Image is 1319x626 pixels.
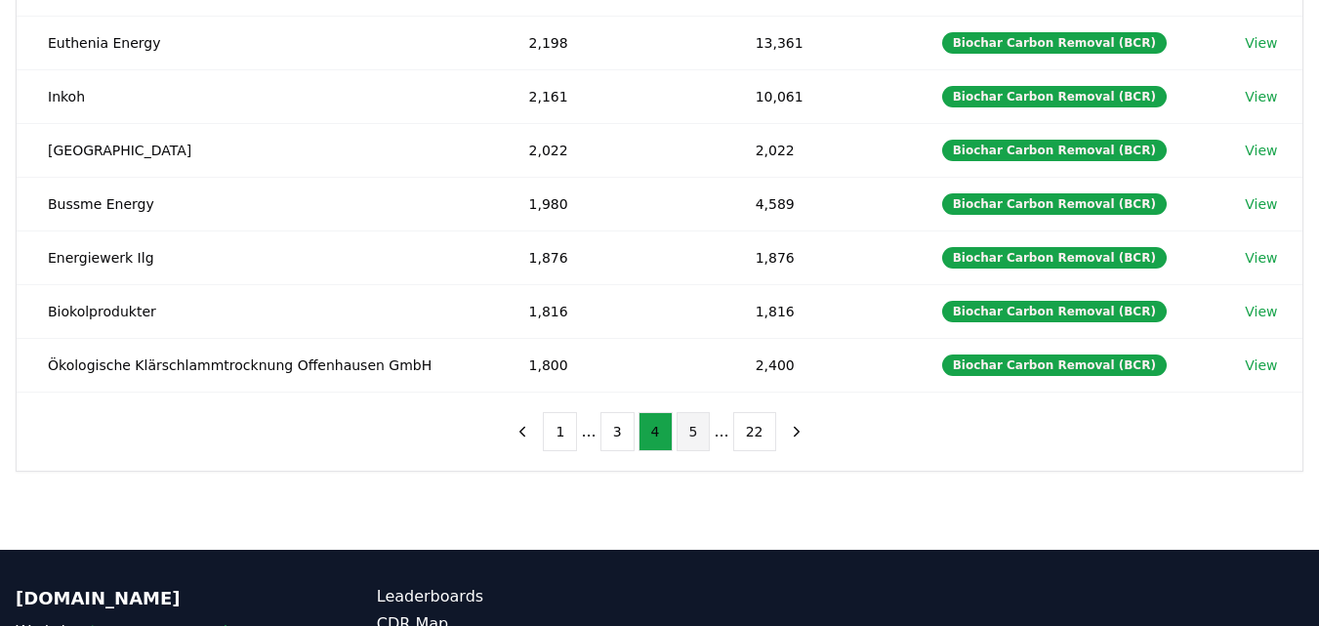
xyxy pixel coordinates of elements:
[942,140,1167,161] div: Biochar Carbon Removal (BCR)
[724,123,911,177] td: 2,022
[1245,302,1277,321] a: View
[1245,87,1277,106] a: View
[498,177,724,230] td: 1,980
[498,284,724,338] td: 1,816
[677,412,711,451] button: 5
[600,412,635,451] button: 3
[1245,248,1277,268] a: View
[724,16,911,69] td: 13,361
[780,412,813,451] button: next page
[17,284,498,338] td: Biokolprodukter
[942,355,1167,376] div: Biochar Carbon Removal (BCR)
[942,32,1167,54] div: Biochar Carbon Removal (BCR)
[498,338,724,392] td: 1,800
[942,193,1167,215] div: Biochar Carbon Removal (BCR)
[1245,33,1277,53] a: View
[17,338,498,392] td: Ökologische Klärschlammtrocknung Offenhausen GmbH
[733,412,776,451] button: 22
[498,230,724,284] td: 1,876
[724,284,911,338] td: 1,816
[724,338,911,392] td: 2,400
[543,412,577,451] button: 1
[17,16,498,69] td: Euthenia Energy
[17,177,498,230] td: Bussme Energy
[498,123,724,177] td: 2,022
[377,585,660,608] a: Leaderboards
[724,69,911,123] td: 10,061
[942,301,1167,322] div: Biochar Carbon Removal (BCR)
[581,420,596,443] li: ...
[1245,141,1277,160] a: View
[16,585,299,612] p: [DOMAIN_NAME]
[506,412,539,451] button: previous page
[17,123,498,177] td: [GEOGRAPHIC_DATA]
[17,230,498,284] td: Energiewerk Ilg
[942,247,1167,269] div: Biochar Carbon Removal (BCR)
[17,69,498,123] td: Inkoh
[498,16,724,69] td: 2,198
[724,230,911,284] td: 1,876
[724,177,911,230] td: 4,589
[714,420,728,443] li: ...
[942,86,1167,107] div: Biochar Carbon Removal (BCR)
[639,412,673,451] button: 4
[1245,194,1277,214] a: View
[498,69,724,123] td: 2,161
[1245,355,1277,375] a: View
